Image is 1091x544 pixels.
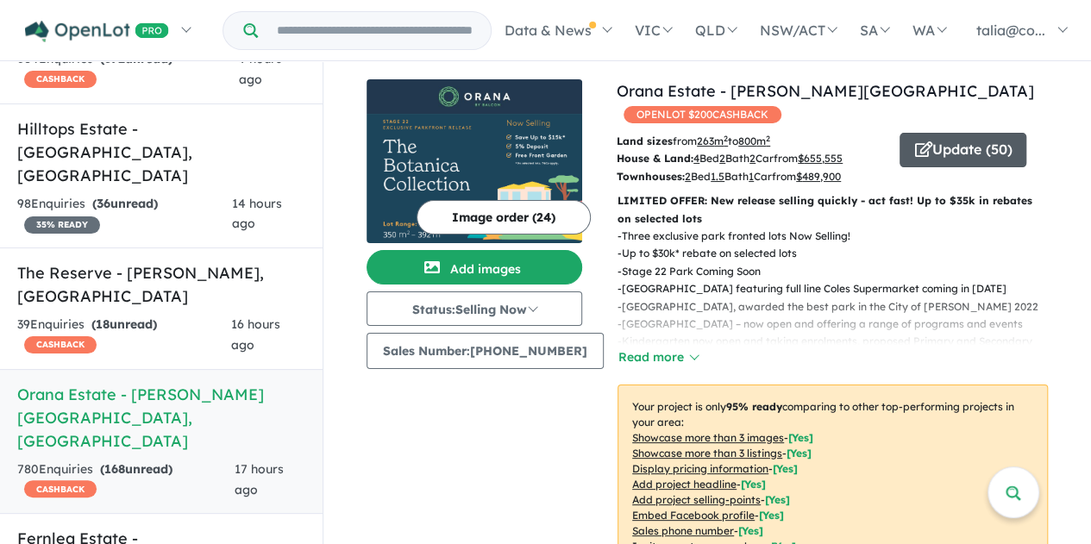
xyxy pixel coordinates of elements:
[711,170,724,183] u: 1.5
[17,261,305,308] h5: The Reserve - [PERSON_NAME] , [GEOGRAPHIC_DATA]
[17,117,305,187] h5: Hilltops Estate - [GEOGRAPHIC_DATA] , [GEOGRAPHIC_DATA]
[17,49,239,91] div: 684 Enquir ies
[685,170,691,183] u: 2
[24,71,97,88] span: CASHBACK
[726,400,782,413] b: 95 % ready
[617,133,887,150] p: from
[741,478,766,491] span: [ Yes ]
[373,86,575,107] img: Orana Estate - Clyde North Logo
[618,347,699,367] button: Read more
[632,509,755,522] u: Embed Facebook profile
[235,461,284,497] span: 17 hours ago
[367,114,582,243] img: Orana Estate - Clyde North
[100,461,172,477] strong: ( unread)
[367,291,582,326] button: Status:Selling Now
[618,333,1062,368] p: - Kindergarten now open and taking enrolments, proposed Primary and Secondary schools on site
[632,478,737,491] u: Add project headline
[231,316,280,353] span: 16 hours ago
[417,200,591,234] button: Image order (24)
[765,493,790,506] span: [ Yes ]
[693,152,699,165] u: 4
[617,134,673,147] b: Land sizes
[617,150,887,167] p: Bed Bath Car from
[25,21,169,42] img: Openlot PRO Logo White
[91,316,157,332] strong: ( unread)
[92,196,158,211] strong: ( unread)
[618,263,1062,280] p: - Stage 22 Park Coming Soon
[104,461,125,477] span: 168
[632,447,782,460] u: Showcase more than 3 listings
[618,245,1062,262] p: - Up to $30k* rebate on selected lots
[17,460,235,501] div: 780 Enquir ies
[624,106,781,123] span: OPENLOT $ 200 CASHBACK
[632,462,768,475] u: Display pricing information
[24,480,97,497] span: CASHBACK
[749,170,754,183] u: 1
[724,134,728,143] sup: 2
[232,196,282,232] span: 14 hours ago
[788,431,813,444] span: [ Yes ]
[618,228,1062,245] p: - Three exclusive park fronted lots Now Selling!
[738,134,770,147] u: 800 m
[24,216,100,234] span: 35 % READY
[617,81,1034,101] a: Orana Estate - [PERSON_NAME][GEOGRAPHIC_DATA]
[24,336,97,353] span: CASHBACK
[618,298,1062,316] p: - [GEOGRAPHIC_DATA], awarded the best park in the City of [PERSON_NAME] 2022
[367,250,582,285] button: Add images
[787,447,812,460] span: [ Yes ]
[632,524,734,537] u: Sales phone number
[618,316,1062,333] p: - [GEOGRAPHIC_DATA] – now open and offering a range of programs and events
[632,431,784,444] u: Showcase more than 3 images
[97,196,110,211] span: 36
[261,12,487,49] input: Try estate name, suburb, builder or developer
[367,79,582,243] a: Orana Estate - Clyde North LogoOrana Estate - Clyde North
[17,383,305,453] h5: Orana Estate - [PERSON_NAME][GEOGRAPHIC_DATA] , [GEOGRAPHIC_DATA]
[719,152,725,165] u: 2
[738,524,763,537] span: [ Yes ]
[773,462,798,475] span: [ Yes ]
[798,152,843,165] u: $ 655,555
[900,133,1026,167] button: Update (50)
[617,170,685,183] b: Townhouses:
[17,194,232,235] div: 98 Enquir ies
[367,333,604,369] button: Sales Number:[PHONE_NUMBER]
[617,152,693,165] b: House & Land:
[697,134,728,147] u: 263 m
[976,22,1045,39] span: talia@co...
[766,134,770,143] sup: 2
[749,152,756,165] u: 2
[239,51,282,87] span: 9 hours ago
[618,192,1048,228] p: LIMITED OFFER: New release selling quickly - act fast! Up to $35k in rebates on selected lots
[96,316,110,332] span: 18
[728,134,770,147] span: to
[759,509,784,522] span: [ Yes ]
[618,280,1062,297] p: - [GEOGRAPHIC_DATA] featuring full line Coles Supermarket coming in [DATE]
[796,170,841,183] u: $ 489,900
[617,168,887,185] p: Bed Bath Car from
[17,315,231,356] div: 39 Enquir ies
[632,493,761,506] u: Add project selling-points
